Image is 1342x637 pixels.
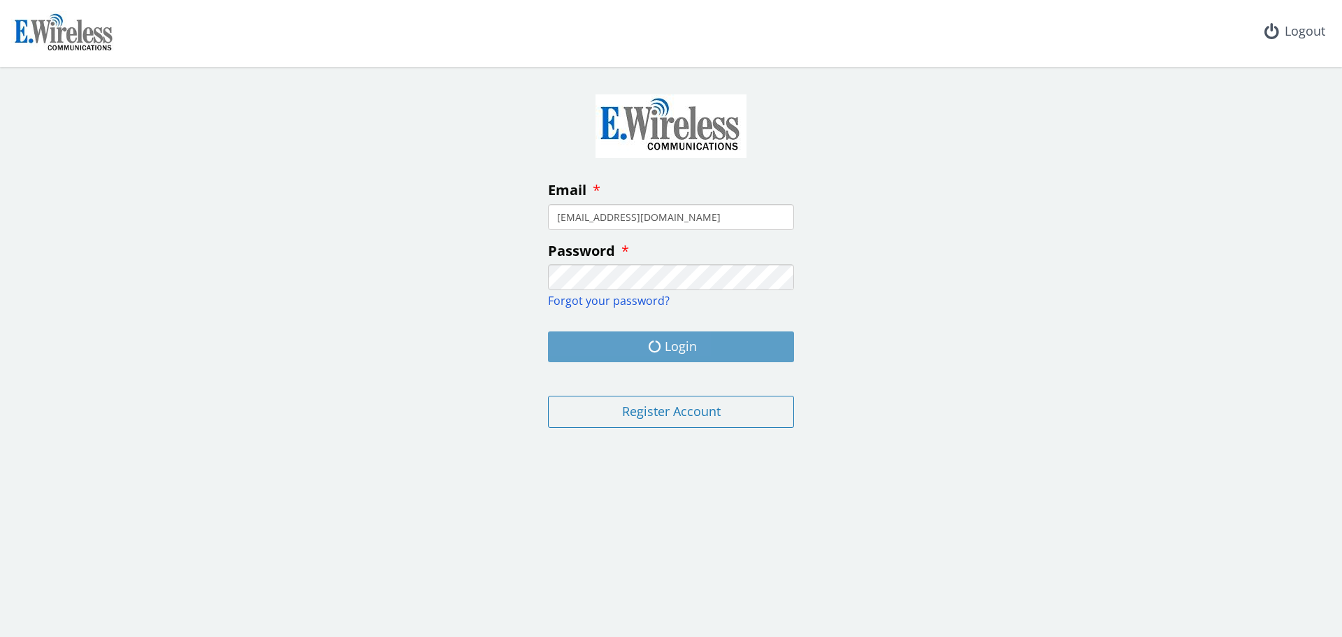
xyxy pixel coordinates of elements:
span: Password [548,241,615,260]
button: Register Account [548,396,794,428]
a: Forgot your password? [548,293,670,308]
button: Login [548,331,794,362]
input: enter your email address [548,204,794,230]
span: Email [548,180,586,199]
